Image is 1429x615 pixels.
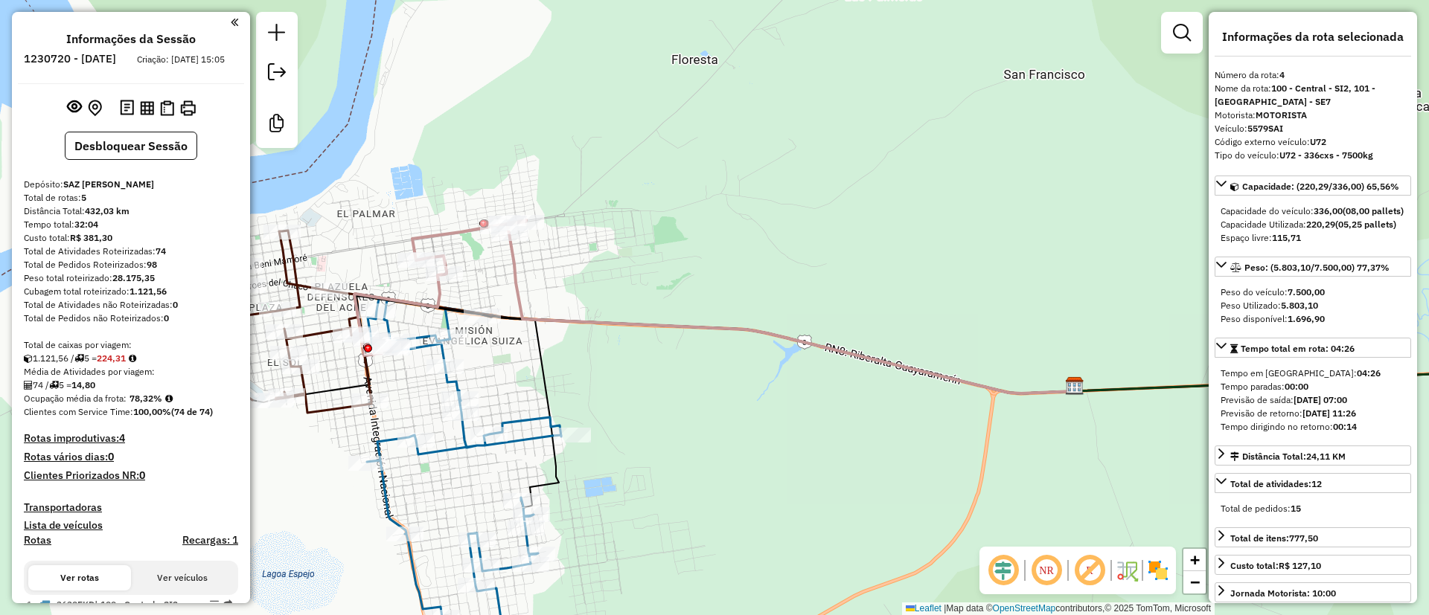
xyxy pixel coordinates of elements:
span: | [944,603,946,614]
h4: Rotas vários dias: [24,451,238,463]
strong: 100 - Central - SI2, 101 - [GEOGRAPHIC_DATA] - SE7 [1215,83,1375,107]
span: Clientes com Service Time: [24,406,133,417]
h4: Rotas improdutivas: [24,432,238,445]
a: Custo total:R$ 127,10 [1215,555,1411,575]
h4: Clientes Priorizados NR: [24,469,238,482]
strong: [DATE] 07:00 [1294,394,1347,405]
strong: 5 [81,192,86,203]
strong: 98 [147,259,157,270]
span: − [1190,573,1200,591]
strong: 4 [119,431,125,445]
div: Previsão de saída: [1221,393,1405,407]
button: Ver rotas [28,565,131,590]
div: Nome da rota: [1215,82,1411,109]
strong: 220,29 [1306,219,1335,230]
div: Custo total: [24,231,238,245]
strong: 777,50 [1289,532,1318,544]
strong: 432,03 km [85,205,130,216]
strong: 14,80 [71,379,95,390]
div: Map data © contributors,© 2025 TomTom, Microsoft [902,602,1215,615]
a: Zoom in [1183,549,1206,571]
em: Média calculada utilizando a maior ocupação (%Peso ou %Cubagem) de cada rota da sessão. Rotas cro... [165,394,173,403]
div: Distância Total: [1230,450,1346,463]
strong: 224,31 [97,352,126,364]
span: Ocupação média da frota: [24,393,127,404]
div: Tipo do veículo: [1215,149,1411,162]
div: Tempo total em rota: 04:26 [1215,361,1411,439]
span: Peso do veículo: [1221,286,1325,297]
div: Tempo total: [24,218,238,231]
a: Distância Total:24,11 KM [1215,445,1411,466]
span: 24,11 KM [1306,451,1346,462]
strong: 0 [139,469,145,482]
div: 74 / 5 = [24,379,238,392]
strong: 5579SAI [1247,123,1283,134]
i: Total de rotas [74,354,84,363]
a: OpenStreetMap [993,603,1056,614]
strong: (08,00 pallets) [1343,205,1404,216]
div: Peso: (5.803,10/7.500,00) 77,37% [1215,280,1411,332]
em: Opções [210,599,219,608]
div: Custo total: [1230,559,1321,573]
strong: 0 [108,450,114,463]
strong: (05,25 pallets) [1335,219,1396,230]
strong: R$ 127,10 [1279,560,1321,571]
i: Meta Caixas/viagem: 233,20 Diferença: -8,89 [129,354,136,363]
strong: 00:00 [1285,381,1308,392]
div: Total de Pedidos não Roteirizados: [24,312,238,325]
strong: 115,71 [1272,232,1301,243]
a: Total de atividades:12 [1215,473,1411,493]
strong: 00:14 [1333,421,1357,432]
strong: 32:04 [74,219,98,230]
div: Cubagem total roteirizado: [24,285,238,298]
strong: 15 [1291,503,1301,514]
h4: Transportadoras [24,501,238,514]
span: Exibir rótulo [1072,553,1107,588]
div: Total de Atividades não Roteirizadas: [24,298,238,312]
button: Desbloquear Sessão [65,132,197,160]
a: Tempo total em rota: 04:26 [1215,338,1411,358]
strong: 28.175,35 [112,272,155,283]
h4: Informações da rota selecionada [1215,30,1411,44]
div: 1.121,56 / 5 = [24,352,238,365]
span: + [1190,550,1200,569]
a: Exibir filtros [1167,18,1197,48]
button: Logs desbloquear sessão [117,97,137,120]
div: Capacidade Utilizada: [1221,218,1405,231]
span: 1 - [27,599,178,610]
div: Total de caixas por viagem: [24,338,238,352]
strong: 74 [156,245,166,257]
strong: U72 - 336cxs - 7500kg [1279,149,1373,161]
a: Peso: (5.803,10/7.500,00) 77,37% [1215,257,1411,277]
button: Imprimir Rotas [177,97,199,119]
a: Zoom out [1183,571,1206,593]
div: Total de pedidos: [1221,502,1405,515]
div: Capacidade do veículo: [1221,205,1405,218]
strong: U72 [1310,136,1326,147]
div: Tempo paradas: [1221,380,1405,393]
div: Tempo dirigindo no retorno: [1221,420,1405,434]
button: Ver veículos [131,565,234,590]
span: Total de atividades: [1230,478,1322,489]
span: Tempo total em rota: 04:26 [1241,343,1355,354]
strong: MOTORISTA [1256,109,1307,120]
div: Espaço livre: [1221,231,1405,245]
strong: 100,00% [133,406,171,417]
button: Visualizar relatório de Roteirização [137,97,157,117]
span: Ocultar deslocamento [985,553,1021,588]
img: Exibir/Ocultar setores [1146,558,1170,582]
strong: 1.696,90 [1288,313,1325,324]
strong: R$ 381,30 [70,232,112,243]
div: Criação: [DATE] 15:05 [131,53,231,66]
a: Jornada Motorista: 10:00 [1215,582,1411,602]
div: Peso Utilizado: [1221,299,1405,312]
img: Fluxo de ruas [1115,558,1139,582]
img: SAZ BO Riberalta [1065,376,1084,396]
span: | 100 - Central - SI2 [95,599,178,610]
i: Total de Atividades [24,381,33,390]
div: Total de rotas: [24,191,238,205]
div: Previsão de retorno: [1221,407,1405,420]
span: Ocultar NR [1029,553,1064,588]
strong: 1.121,56 [130,286,167,297]
h4: Lista de veículos [24,519,238,532]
